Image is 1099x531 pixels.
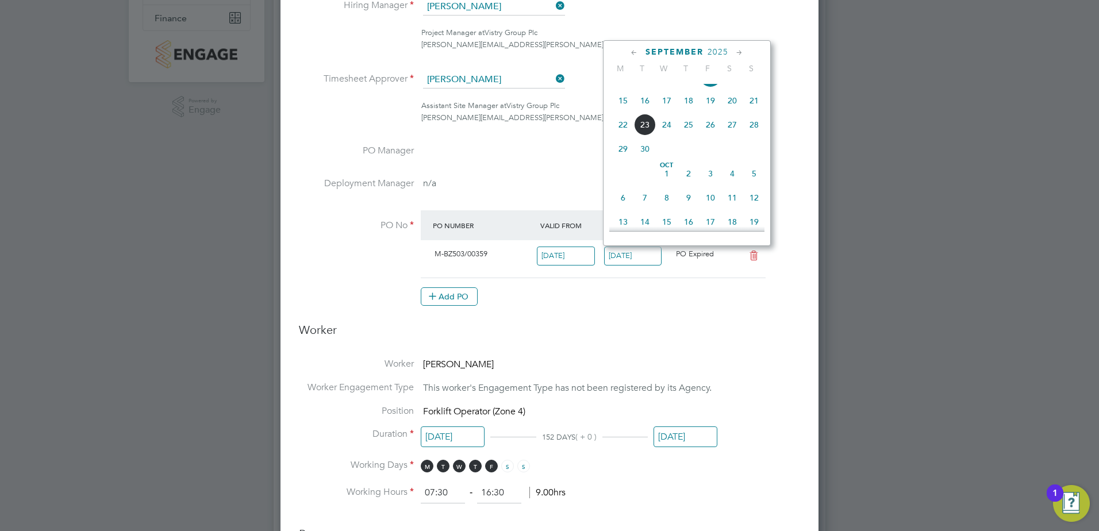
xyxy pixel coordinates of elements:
span: September [645,47,704,57]
span: ( + 0 ) [575,432,597,442]
span: 27 [721,114,743,136]
button: Open Resource Center, 1 new notification [1053,485,1090,522]
span: Oct [656,163,678,168]
input: 17:00 [477,483,521,503]
span: T [437,460,449,472]
span: S [718,63,740,74]
input: Select one [604,247,662,265]
span: 16 [634,90,656,111]
span: This worker's Engagement Type has not been registered by its Agency. [423,382,712,394]
span: 1 [656,163,678,184]
span: M [421,460,433,472]
span: 3 [700,163,721,184]
span: S [740,63,762,74]
button: Add PO [421,287,478,306]
div: 1 [1052,493,1058,508]
div: PO Number [430,215,537,236]
h3: Worker [299,322,800,347]
div: [PERSON_NAME][EMAIL_ADDRESS][PERSON_NAME][DOMAIN_NAME] [421,39,800,51]
span: n/a [423,178,436,189]
span: Forklift Operator (Zone 4) [423,406,525,417]
span: S [517,460,530,472]
span: 23 [634,114,656,136]
span: F [485,460,498,472]
span: 24 [656,114,678,136]
input: Select one [654,426,717,448]
span: 7 [634,187,656,209]
input: Select one [421,426,485,448]
span: 17 [656,90,678,111]
span: 10 [700,187,721,209]
span: 19 [743,211,765,233]
span: 12 [743,187,765,209]
span: 18 [721,211,743,233]
span: 11 [721,187,743,209]
span: 20 [721,90,743,111]
span: T [631,63,653,74]
input: Select one [537,247,595,265]
span: 2025 [708,47,728,57]
span: 13 [612,211,634,233]
input: 08:00 [421,483,465,503]
span: 2 [678,163,700,184]
span: 28 [743,114,765,136]
span: M [609,63,631,74]
label: Worker [299,358,414,370]
label: Working Hours [299,486,414,498]
label: Worker Engagement Type [299,382,414,394]
span: 14 [634,211,656,233]
span: 25 [678,114,700,136]
span: 16 [678,211,700,233]
span: 18 [678,90,700,111]
span: 15 [656,211,678,233]
div: Valid From [537,215,605,236]
span: S [501,460,514,472]
input: Search for... [423,71,565,88]
span: 5 [743,163,765,184]
label: Working Days [299,459,414,471]
span: Vistry Group Plc [506,101,559,110]
span: Project Manager at [421,28,485,37]
span: W [653,63,675,74]
span: 6 [612,187,634,209]
label: Deployment Manager [299,178,414,190]
label: Timesheet Approver [299,73,414,85]
label: Position [299,405,414,417]
span: 17 [700,211,721,233]
span: F [697,63,718,74]
span: PO Expired [676,249,714,259]
span: 26 [700,114,721,136]
span: Vistry Group Plc [485,28,537,37]
span: 152 DAYS [542,432,575,442]
span: 15 [612,90,634,111]
span: 9 [678,187,700,209]
span: Assistant Site Manager at [421,101,506,110]
span: 21 [743,90,765,111]
span: ‐ [467,487,475,498]
label: PO Manager [299,145,414,157]
span: [PERSON_NAME][EMAIL_ADDRESS][PERSON_NAME][DOMAIN_NAME] [421,113,665,122]
span: 4 [721,163,743,184]
span: W [453,460,466,472]
span: 29 [612,138,634,160]
span: T [469,460,482,472]
span: 30 [634,138,656,160]
span: 22 [612,114,634,136]
label: Duration [299,428,414,440]
label: PO No [299,220,414,232]
span: [PERSON_NAME] [423,359,494,370]
span: T [675,63,697,74]
span: 19 [700,90,721,111]
span: 9.00hrs [529,487,566,498]
span: M-BZ503/00359 [435,249,487,259]
span: 8 [656,187,678,209]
